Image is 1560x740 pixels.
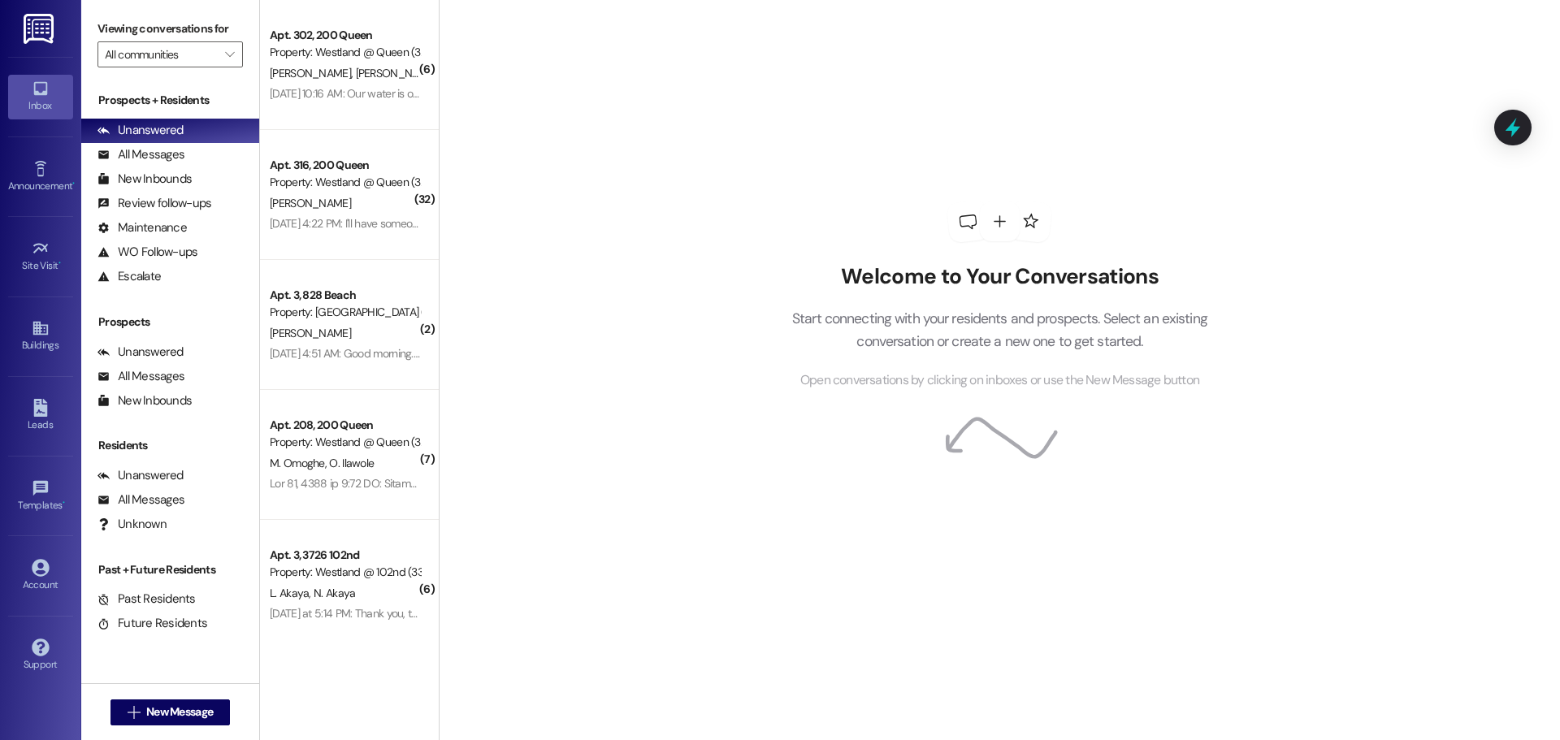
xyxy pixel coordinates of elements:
[270,586,314,600] span: L. Akaya
[81,92,259,109] div: Prospects + Residents
[97,344,184,361] div: Unanswered
[97,516,167,533] div: Unknown
[8,235,73,279] a: Site Visit •
[270,606,796,621] div: [DATE] at 5:14 PM: Thank you, that is the person that we let park in our space property. I will l...
[270,564,420,581] div: Property: Westland @ 102nd (3307)
[97,392,192,409] div: New Inbounds
[8,314,73,358] a: Buildings
[97,122,184,139] div: Unanswered
[24,14,57,44] img: ResiDesk Logo
[146,703,213,721] span: New Message
[97,467,184,484] div: Unanswered
[58,257,61,269] span: •
[270,346,1101,361] div: [DATE] 4:51 AM: Good morning. Can u schedule an appointment with me. I wanna talk to u about movi...
[225,48,234,61] i: 
[270,27,420,44] div: Apt. 302, 200 Queen
[270,174,420,191] div: Property: Westland @ Queen (3266)
[270,304,420,321] div: Property: [GEOGRAPHIC_DATA] ([STREET_ADDRESS]) (3280)
[270,456,329,470] span: M. Omoghe
[270,434,420,451] div: Property: Westland @ Queen (3266)
[97,244,197,261] div: WO Follow-ups
[8,634,73,677] a: Support
[72,178,75,189] span: •
[270,547,420,564] div: Apt. 3, 3726 102nd
[270,326,351,340] span: [PERSON_NAME]
[63,497,65,508] span: •
[8,474,73,518] a: Templates •
[81,437,259,454] div: Residents
[329,456,374,470] span: O. Ilawole
[355,66,436,80] span: [PERSON_NAME]
[8,75,73,119] a: Inbox
[81,561,259,578] div: Past + Future Residents
[128,706,140,719] i: 
[270,44,420,61] div: Property: Westland @ Queen (3266)
[97,146,184,163] div: All Messages
[8,394,73,438] a: Leads
[767,264,1232,290] h2: Welcome to Your Conversations
[270,417,420,434] div: Apt. 208, 200 Queen
[270,86,426,101] div: [DATE] 10:16 AM: Our water is off...
[97,219,187,236] div: Maintenance
[767,307,1232,353] p: Start connecting with your residents and prospects. Select an existing conversation or create a n...
[314,586,355,600] span: N. Akaya
[97,491,184,508] div: All Messages
[270,157,420,174] div: Apt. 316, 200 Queen
[97,368,184,385] div: All Messages
[97,591,196,608] div: Past Residents
[97,16,243,41] label: Viewing conversations for
[800,370,1199,391] span: Open conversations by clicking on inboxes or use the New Message button
[270,66,356,80] span: [PERSON_NAME]
[8,554,73,598] a: Account
[81,314,259,331] div: Prospects
[270,196,351,210] span: [PERSON_NAME]
[105,41,217,67] input: All communities
[97,615,207,632] div: Future Residents
[97,268,161,285] div: Escalate
[97,171,192,188] div: New Inbounds
[270,287,420,304] div: Apt. 3, 828 Beach
[97,195,211,212] div: Review follow-ups
[110,699,231,725] button: New Message
[270,216,600,231] div: [DATE] 4:22 PM: I'll have someone else contact your team from now on.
